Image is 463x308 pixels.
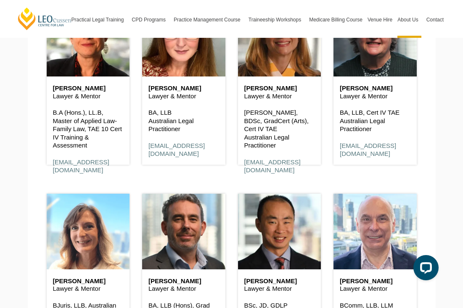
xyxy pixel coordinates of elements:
[53,284,124,293] p: Lawyer & Mentor
[395,2,423,38] a: About Us
[148,284,219,293] p: Lawyer & Mentor
[148,85,219,92] h6: [PERSON_NAME]
[407,252,442,287] iframe: LiveChat chat widget
[53,92,124,100] p: Lawyer & Mentor
[244,278,315,285] h6: [PERSON_NAME]
[53,158,109,174] a: [EMAIL_ADDRESS][DOMAIN_NAME]
[53,85,124,92] h6: [PERSON_NAME]
[53,108,124,150] p: B.A (Hons.), LL.B, Master of Applied Law-Family Law, TAE 10 Cert IV Training & Assessment
[148,278,219,285] h6: [PERSON_NAME]
[53,278,124,285] h6: [PERSON_NAME]
[246,2,307,38] a: Traineeship Workshops
[340,278,410,285] h6: [PERSON_NAME]
[244,284,315,293] p: Lawyer & Mentor
[340,108,410,133] p: BA, LLB, Cert IV TAE Australian Legal Practitioner
[69,2,130,38] a: Practical Legal Training
[307,2,365,38] a: Medicare Billing Course
[129,2,171,38] a: CPD Programs
[244,108,315,150] p: [PERSON_NAME], BDSc, GradCert (Arts), Cert IV TAE Australian Legal Practitioner
[171,2,246,38] a: Practice Management Course
[340,85,410,92] h6: [PERSON_NAME]
[17,7,73,31] a: [PERSON_NAME] Centre for Law
[244,158,301,174] a: [EMAIL_ADDRESS][DOMAIN_NAME]
[148,142,205,158] a: [EMAIL_ADDRESS][DOMAIN_NAME]
[148,92,219,100] p: Lawyer & Mentor
[244,92,315,100] p: Lawyer & Mentor
[340,142,396,158] a: [EMAIL_ADDRESS][DOMAIN_NAME]
[424,2,446,38] a: Contact
[340,284,410,293] p: Lawyer & Mentor
[365,2,395,38] a: Venue Hire
[244,85,315,92] h6: [PERSON_NAME]
[340,92,410,100] p: Lawyer & Mentor
[148,108,219,133] p: BA, LLB Australian Legal Practitioner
